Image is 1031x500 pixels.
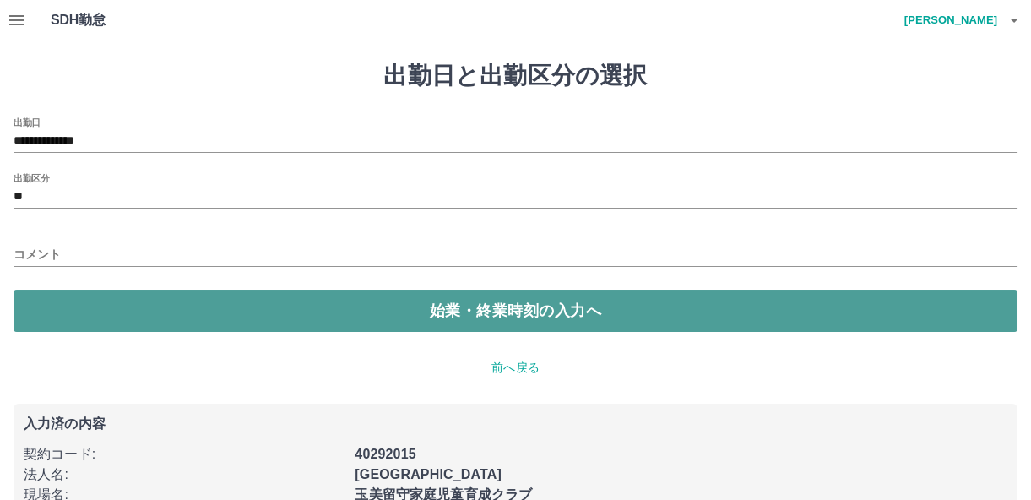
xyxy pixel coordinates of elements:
[355,447,415,461] b: 40292015
[24,417,1007,431] p: 入力済の内容
[14,171,49,184] label: 出勤区分
[14,62,1017,90] h1: 出勤日と出勤区分の選択
[14,359,1017,377] p: 前へ戻る
[14,290,1017,332] button: 始業・終業時刻の入力へ
[355,467,502,481] b: [GEOGRAPHIC_DATA]
[14,116,41,128] label: 出勤日
[24,444,345,465] p: 契約コード :
[24,465,345,485] p: 法人名 :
